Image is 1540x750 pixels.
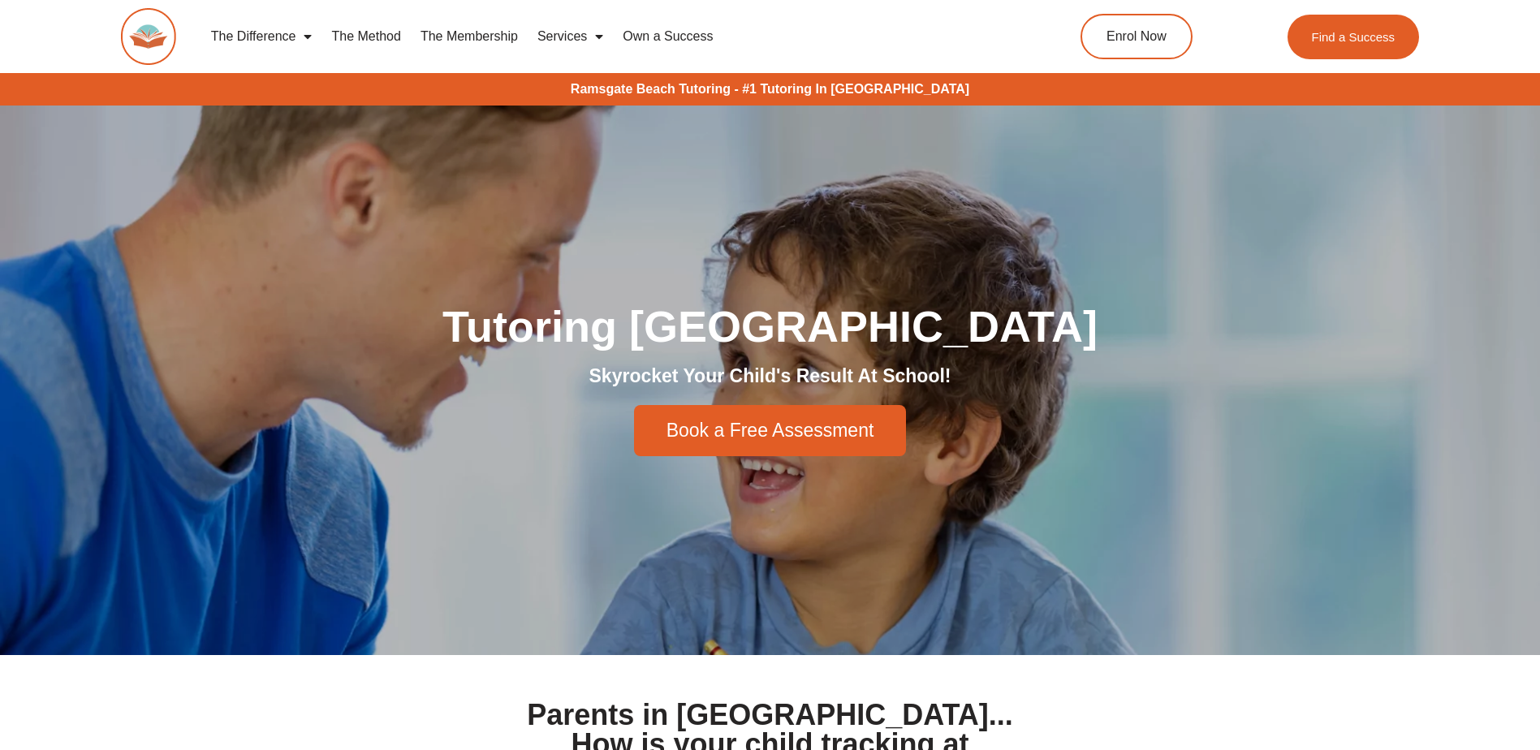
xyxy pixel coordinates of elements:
a: Find a Success [1288,15,1420,59]
nav: Menu [201,18,1007,55]
span: Find a Success [1312,31,1395,43]
span: Book a Free Assessment [666,421,874,440]
a: Own a Success [613,18,723,55]
a: Enrol Now [1081,14,1193,59]
a: Services [528,18,613,55]
h2: Skyrocket Your Child's Result At School! [316,364,1225,389]
a: The Method [321,18,410,55]
a: Book a Free Assessment [634,405,907,456]
a: The Membership [411,18,528,55]
a: The Difference [201,18,322,55]
span: Enrol Now [1106,30,1167,43]
h1: Tutoring [GEOGRAPHIC_DATA] [316,304,1225,348]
